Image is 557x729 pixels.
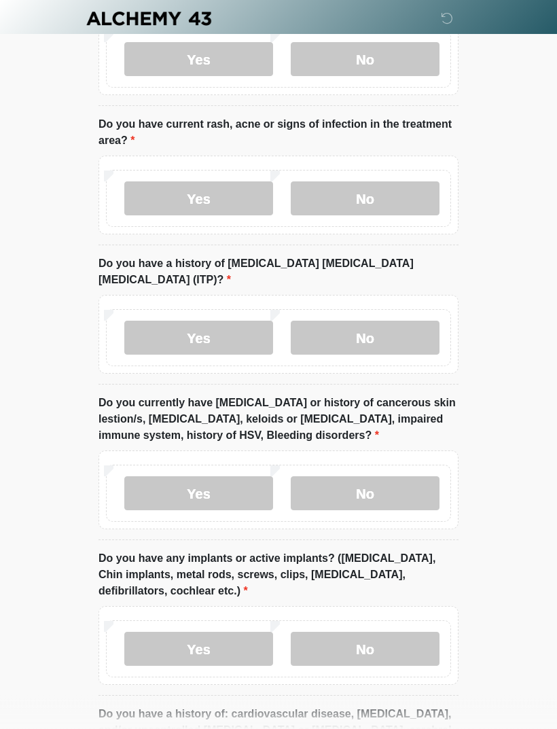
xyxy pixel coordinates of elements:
img: Alchemy 43 Logo [85,10,213,27]
label: Yes [124,321,273,355]
label: Do you have current rash, acne or signs of infection in the treatment area? [98,117,459,149]
label: Do you have any implants or active implants? ([MEDICAL_DATA], Chin implants, metal rods, screws, ... [98,551,459,600]
label: No [291,321,439,355]
label: Yes [124,182,273,216]
label: Yes [124,477,273,511]
label: Yes [124,633,273,666]
label: No [291,43,439,77]
label: Do you have a history of [MEDICAL_DATA] [MEDICAL_DATA] [MEDICAL_DATA] (ITP)? [98,256,459,289]
label: Do you currently have [MEDICAL_DATA] or history of cancerous skin lestion/s, [MEDICAL_DATA], kelo... [98,395,459,444]
label: No [291,633,439,666]
label: No [291,477,439,511]
label: Yes [124,43,273,77]
label: No [291,182,439,216]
